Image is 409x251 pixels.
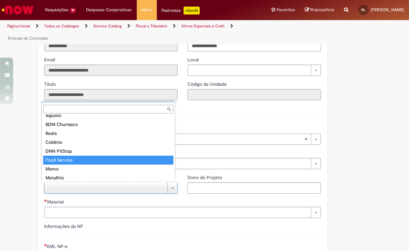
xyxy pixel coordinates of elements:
div: Food Service [43,156,173,165]
div: BDM Churrasco [43,120,173,129]
div: Metalfrio [43,173,173,182]
div: DNN PitStop [43,147,173,156]
div: Coldmix [43,138,173,147]
div: Beats [43,129,173,138]
div: Memo [43,165,173,173]
ul: Nome do Projeto [42,115,175,181]
div: Alpunto [43,111,173,120]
